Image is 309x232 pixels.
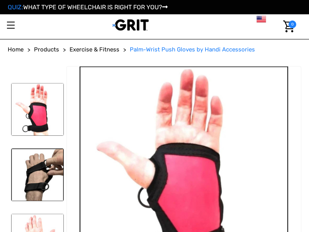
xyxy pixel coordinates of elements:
span: Palm-Wrist Push Gloves by Handi Accessories [130,46,255,53]
span: Home [8,46,24,53]
a: Palm-Wrist Push Gloves by Handi Accessories [130,45,255,54]
span: Toggle menu [7,25,15,26]
a: Products [34,45,59,54]
img: Palm-Wrist Push Gloves by Handi Accessories [11,148,64,201]
img: us.png [256,14,266,24]
a: Home [8,45,24,54]
span: 0 [289,20,296,28]
a: Cart with 0 items [278,14,296,39]
img: Palm-Wrist Push Gloves by Handi Accessories [11,83,64,136]
img: GRIT All-Terrain Wheelchair and Mobility Equipment [112,19,149,31]
span: Products [34,46,59,53]
span: Exercise & Fitness [70,46,119,53]
img: Cart [283,20,294,32]
span: QUIZ: [8,3,23,11]
a: Exercise & Fitness [70,45,119,54]
nav: Breadcrumb [8,45,301,54]
a: QUIZ:WHAT TYPE OF WHEELCHAIR IS RIGHT FOR YOU? [8,3,168,11]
